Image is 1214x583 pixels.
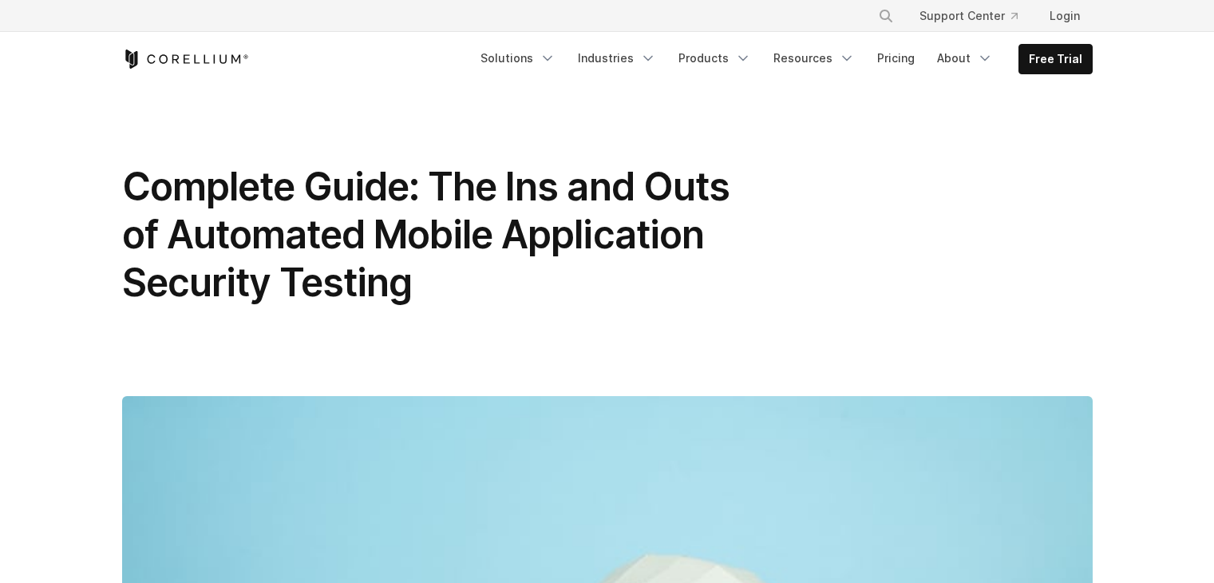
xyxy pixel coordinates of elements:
[122,163,730,306] span: Complete Guide: The Ins and Outs of Automated Mobile Application Security Testing
[471,44,565,73] a: Solutions
[859,2,1093,30] div: Navigation Menu
[669,44,761,73] a: Products
[907,2,1030,30] a: Support Center
[764,44,864,73] a: Resources
[868,44,924,73] a: Pricing
[122,50,249,69] a: Corellium Home
[872,2,900,30] button: Search
[1037,2,1093,30] a: Login
[471,44,1093,74] div: Navigation Menu
[568,44,666,73] a: Industries
[1019,45,1092,73] a: Free Trial
[927,44,1002,73] a: About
